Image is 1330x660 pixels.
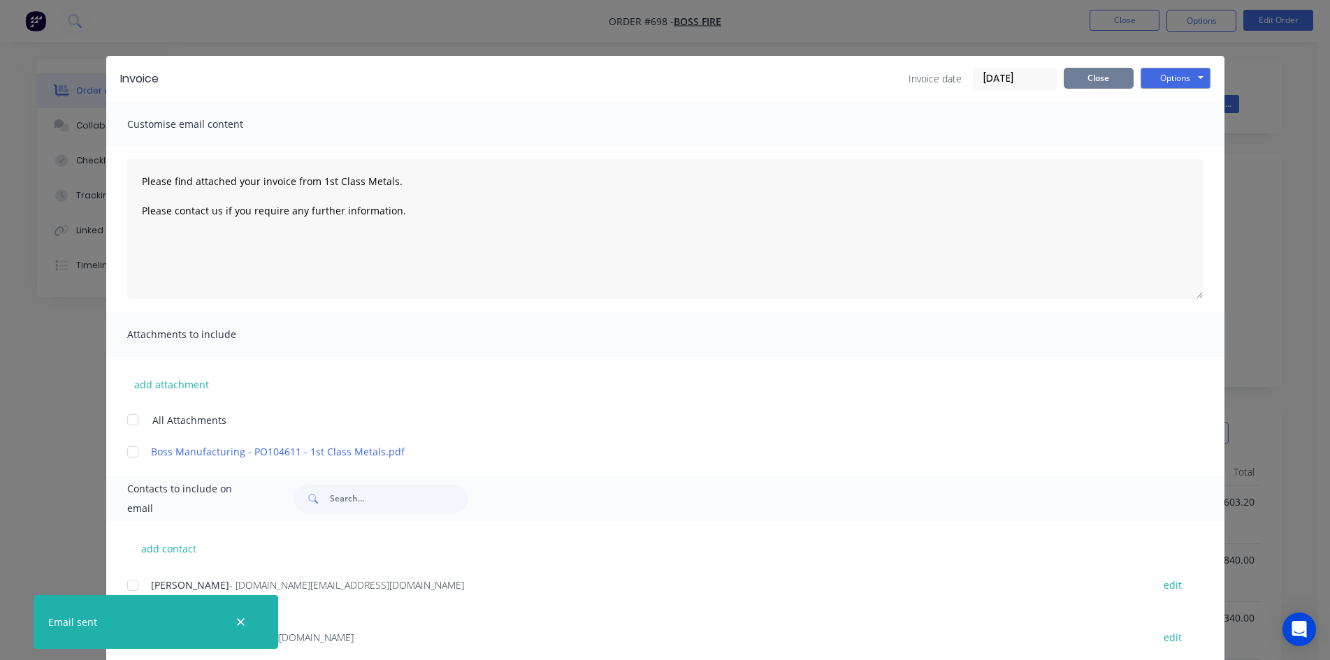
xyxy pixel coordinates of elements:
a: Boss Manufacturing - PO104611 - 1st Class Metals.pdf [151,444,1139,459]
button: Close [1064,68,1134,89]
span: All Attachments [152,413,226,427]
div: Invoice [120,71,159,87]
span: Customise email content [127,115,281,134]
textarea: Please find attached your invoice from 1st Class Metals. Please contact us if you require any fur... [127,159,1203,299]
button: edit [1155,575,1190,594]
button: add attachment [127,374,216,395]
span: Contacts to include on email [127,479,259,518]
input: Search... [330,485,468,513]
button: edit [1155,628,1190,647]
span: Invoice date [909,71,962,86]
span: [PERSON_NAME] [151,578,229,592]
button: Options [1141,68,1210,89]
div: Open Intercom Messenger [1282,613,1316,646]
span: - [DOMAIN_NAME][EMAIL_ADDRESS][DOMAIN_NAME] [229,578,464,592]
button: add contact [127,538,211,559]
span: Attachments to include [127,325,281,344]
div: Email sent [48,615,97,629]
